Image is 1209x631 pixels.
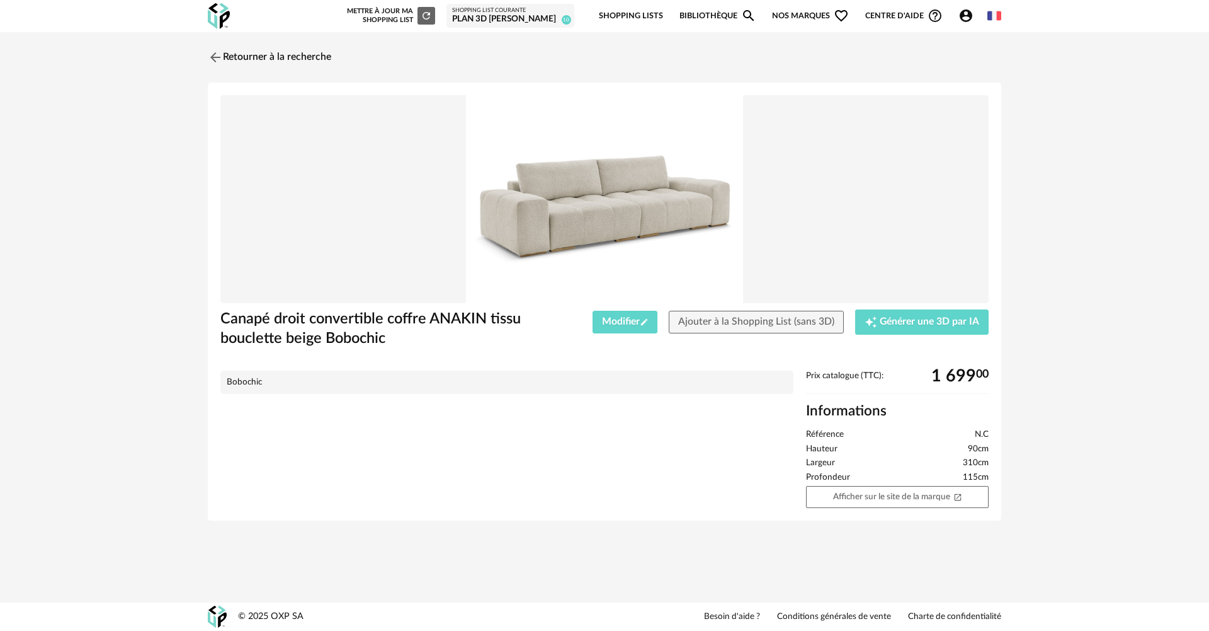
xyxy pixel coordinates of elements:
[968,444,989,455] span: 90cm
[678,316,834,327] span: Ajouter à la Shopping List (sans 3D)
[806,444,837,455] span: Hauteur
[865,8,943,23] span: Centre d'aideHelp Circle Outline icon
[975,429,989,441] span: N.C
[602,316,649,327] span: Modifier
[220,95,989,303] img: Product pack shot
[928,8,943,23] span: Help Circle Outline icon
[238,611,304,623] div: © 2025 OXP SA
[452,7,569,25] a: Shopping List courante PLAN 3D [PERSON_NAME] 10
[599,1,663,31] a: Shopping Lists
[806,486,989,508] a: Afficher sur le site de la marqueOpen In New icon
[593,311,658,333] button: ModifierPencil icon
[777,611,891,623] a: Conditions générales de vente
[806,402,989,420] h2: Informations
[931,371,976,381] span: 1 699
[772,1,849,31] span: Nos marques
[834,8,849,23] span: Heart Outline icon
[865,316,877,328] span: Creation icon
[220,310,533,348] h1: Canapé droit convertible coffre ANAKIN tissu bouclette beige Bobochic
[640,316,649,327] span: Pencil icon
[963,458,989,469] span: 310cm
[963,472,989,483] span: 115cm
[953,492,962,501] span: Open In New icon
[806,429,844,441] span: Référence
[908,611,1001,623] a: Charte de confidentialité
[452,7,569,14] div: Shopping List courante
[806,472,850,483] span: Profondeur
[704,611,760,623] a: Besoin d'aide ?
[987,9,1001,23] img: fr
[208,43,331,71] a: Retourner à la recherche
[855,310,989,335] button: Creation icon Générer une 3D par IA
[806,371,989,394] div: Prix catalogue (TTC):
[421,12,432,19] span: Refresh icon
[679,1,756,31] a: BibliothèqueMagnify icon
[669,311,844,333] button: Ajouter à la Shopping List (sans 3D)
[958,8,979,23] span: Account Circle icon
[806,458,835,469] span: Largeur
[208,50,223,65] img: svg+xml;base64,PHN2ZyB3aWR0aD0iMjQiIGhlaWdodD0iMjQiIHZpZXdCb3g9IjAgMCAyNCAyNCIgZmlsbD0ibm9uZSIgeG...
[452,14,569,25] div: PLAN 3D [PERSON_NAME]
[931,371,989,381] div: 00
[344,7,435,25] div: Mettre à jour ma Shopping List
[208,606,227,628] img: OXP
[208,3,230,29] img: OXP
[741,8,756,23] span: Magnify icon
[958,8,973,23] span: Account Circle icon
[227,377,787,388] div: Bobochic
[880,317,979,327] span: Générer une 3D par IA
[562,15,571,25] span: 10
